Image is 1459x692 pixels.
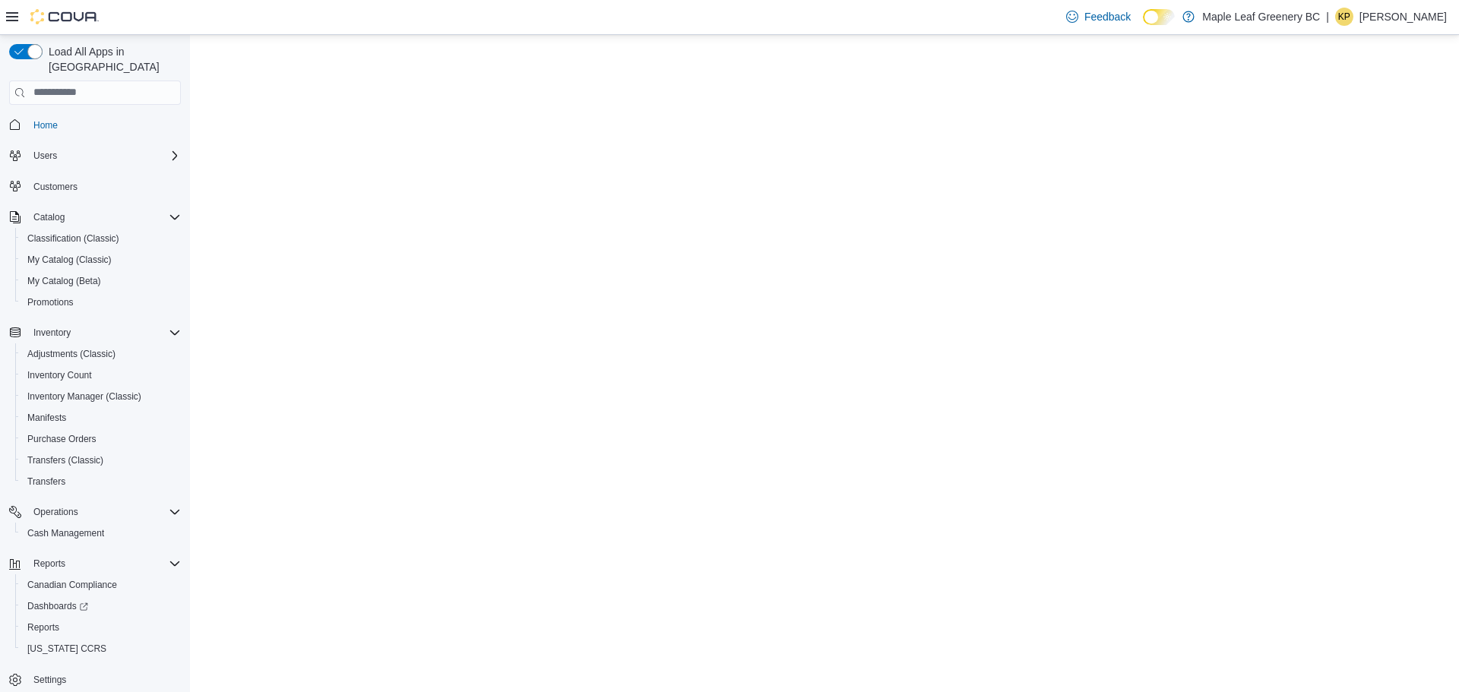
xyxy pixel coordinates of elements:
a: Adjustments (Classic) [21,345,122,363]
span: Canadian Compliance [27,579,117,591]
button: Purchase Orders [15,428,187,450]
span: Reports [21,618,181,637]
span: Users [33,150,57,162]
button: Transfers [15,471,187,492]
span: My Catalog (Beta) [21,272,181,290]
button: Catalog [3,207,187,228]
a: Cash Management [21,524,110,542]
button: [US_STATE] CCRS [15,638,187,659]
button: Catalog [27,208,71,226]
span: Catalog [33,211,65,223]
button: Classification (Classic) [15,228,187,249]
span: Reports [27,621,59,634]
span: Cash Management [21,524,181,542]
a: Reports [21,618,65,637]
button: Cash Management [15,523,187,544]
input: Dark Mode [1143,9,1175,25]
a: Home [27,116,64,134]
span: Operations [27,503,181,521]
span: Load All Apps in [GEOGRAPHIC_DATA] [43,44,181,74]
button: Adjustments (Classic) [15,343,187,365]
button: Inventory Count [15,365,187,386]
span: Transfers [27,476,65,488]
span: Feedback [1084,9,1131,24]
span: Promotions [27,296,74,308]
span: Operations [33,506,78,518]
span: My Catalog (Beta) [27,275,101,287]
span: Promotions [21,293,181,311]
a: Transfers [21,472,71,491]
button: Transfers (Classic) [15,450,187,471]
button: Settings [3,668,187,690]
span: Inventory [33,327,71,339]
span: Transfers (Classic) [27,454,103,466]
a: Manifests [21,409,72,427]
span: Settings [33,674,66,686]
span: Transfers [21,472,181,491]
span: Transfers (Classic) [21,451,181,469]
div: Krystle Parsons [1335,8,1353,26]
span: Purchase Orders [27,433,97,445]
span: Adjustments (Classic) [21,345,181,363]
button: Reports [27,555,71,573]
button: Manifests [15,407,187,428]
span: Reports [33,558,65,570]
span: Catalog [27,208,181,226]
button: Inventory [3,322,187,343]
button: My Catalog (Beta) [15,270,187,292]
span: Cash Management [27,527,104,539]
span: Home [27,115,181,134]
span: Inventory Manager (Classic) [27,390,141,403]
span: Customers [33,181,78,193]
span: Purchase Orders [21,430,181,448]
a: Feedback [1060,2,1137,32]
span: KP [1338,8,1350,26]
a: Dashboards [21,597,94,615]
button: Reports [15,617,187,638]
span: Inventory Manager (Classic) [21,387,181,406]
span: My Catalog (Classic) [27,254,112,266]
span: Dark Mode [1143,25,1144,26]
span: Customers [27,177,181,196]
span: [US_STATE] CCRS [27,643,106,655]
a: Inventory Count [21,366,98,384]
span: Washington CCRS [21,640,181,658]
span: Inventory Count [27,369,92,381]
button: Users [27,147,63,165]
span: Classification (Classic) [27,232,119,245]
button: Operations [3,501,187,523]
span: Dashboards [21,597,181,615]
span: Dashboards [27,600,88,612]
a: Purchase Orders [21,430,103,448]
button: Home [3,114,187,136]
a: Transfers (Classic) [21,451,109,469]
a: [US_STATE] CCRS [21,640,112,658]
span: Classification (Classic) [21,229,181,248]
a: My Catalog (Classic) [21,251,118,269]
button: Inventory [27,324,77,342]
p: Maple Leaf Greenery BC [1202,8,1320,26]
span: Home [33,119,58,131]
a: Settings [27,671,72,689]
span: Canadian Compliance [21,576,181,594]
span: Inventory Count [21,366,181,384]
a: Canadian Compliance [21,576,123,594]
button: Inventory Manager (Classic) [15,386,187,407]
button: Customers [3,175,187,197]
a: Dashboards [15,596,187,617]
span: Users [27,147,181,165]
p: [PERSON_NAME] [1359,8,1447,26]
span: My Catalog (Classic) [21,251,181,269]
button: Operations [27,503,84,521]
button: Promotions [15,292,187,313]
span: Inventory [27,324,181,342]
span: Reports [27,555,181,573]
span: Settings [27,670,181,689]
span: Manifests [21,409,181,427]
button: Users [3,145,187,166]
span: Adjustments (Classic) [27,348,116,360]
a: Customers [27,178,84,196]
img: Cova [30,9,99,24]
a: My Catalog (Beta) [21,272,107,290]
span: Manifests [27,412,66,424]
